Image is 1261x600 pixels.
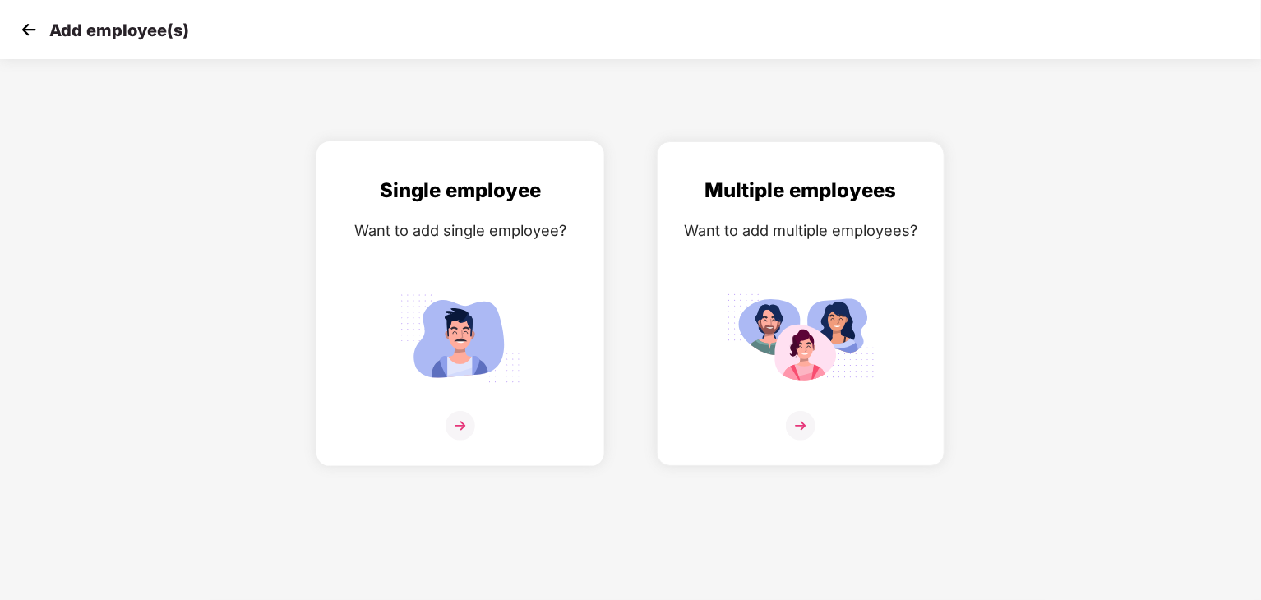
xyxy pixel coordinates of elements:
[786,411,815,441] img: svg+xml;base64,PHN2ZyB4bWxucz0iaHR0cDovL3d3dy53My5vcmcvMjAwMC9zdmciIHdpZHRoPSIzNiIgaGVpZ2h0PSIzNi...
[16,17,41,42] img: svg+xml;base64,PHN2ZyB4bWxucz0iaHR0cDovL3d3dy53My5vcmcvMjAwMC9zdmciIHdpZHRoPSIzMCIgaGVpZ2h0PSIzMC...
[334,175,587,206] div: Single employee
[386,287,534,390] img: svg+xml;base64,PHN2ZyB4bWxucz0iaHR0cDovL3d3dy53My5vcmcvMjAwMC9zdmciIGlkPSJTaW5nbGVfZW1wbG95ZWUiIH...
[674,219,927,242] div: Want to add multiple employees?
[674,175,927,206] div: Multiple employees
[49,21,189,40] p: Add employee(s)
[446,411,475,441] img: svg+xml;base64,PHN2ZyB4bWxucz0iaHR0cDovL3d3dy53My5vcmcvMjAwMC9zdmciIHdpZHRoPSIzNiIgaGVpZ2h0PSIzNi...
[727,287,875,390] img: svg+xml;base64,PHN2ZyB4bWxucz0iaHR0cDovL3d3dy53My5vcmcvMjAwMC9zdmciIGlkPSJNdWx0aXBsZV9lbXBsb3llZS...
[334,219,587,242] div: Want to add single employee?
